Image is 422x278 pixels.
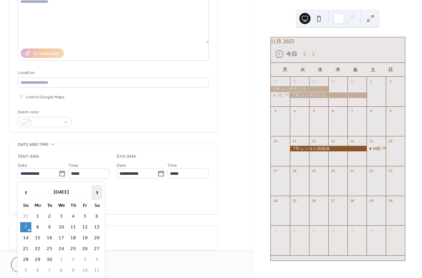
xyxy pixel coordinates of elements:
[388,108,393,114] div: 9
[20,265,31,276] td: 5
[44,233,55,243] td: 16
[32,255,43,265] td: 29
[32,244,43,254] td: 22
[91,222,102,232] td: 13
[369,168,374,173] div: 22
[311,138,316,143] div: 12
[311,227,316,233] div: 3
[273,227,278,233] div: 1
[369,138,374,143] div: 15
[79,255,91,265] td: 3
[277,92,298,98] div: I様 7号予約
[20,211,31,221] td: 31
[273,198,278,203] div: 24
[44,222,55,232] td: 9
[373,146,405,152] div: M様 7号レンタル
[26,93,64,101] span: Link to Google Maps
[32,265,43,276] td: 6
[44,201,55,211] th: Tu
[117,162,126,169] span: Date
[91,265,102,276] td: 11
[20,244,31,254] td: 21
[290,146,367,152] div: 7号 レンタル前確保
[369,198,374,203] div: 29
[388,227,393,233] div: 7
[56,244,67,254] td: 24
[273,138,278,143] div: 10
[292,227,297,233] div: 2
[68,201,79,211] th: Th
[20,222,31,232] td: 7
[311,198,316,203] div: 26
[350,138,355,143] div: 14
[79,265,91,276] td: 10
[369,227,374,233] div: 6
[44,265,55,276] td: 7
[369,108,374,114] div: 8
[56,255,67,265] td: 1
[312,63,329,77] div: 水
[18,141,49,148] span: Date and time
[32,233,43,243] td: 15
[329,63,346,77] div: 木
[382,63,399,77] div: 日
[292,198,297,203] div: 25
[330,227,336,233] div: 4
[92,185,102,199] span: ›
[364,63,382,77] div: 土
[350,168,355,173] div: 21
[273,108,278,114] div: 3
[292,138,297,143] div: 11
[91,201,102,211] th: Sa
[68,255,79,265] td: 2
[91,211,102,221] td: 6
[294,63,311,77] div: 火
[311,108,316,114] div: 5
[271,37,405,46] div: 11月 2025
[79,222,91,232] td: 12
[388,168,393,173] div: 23
[32,211,43,221] td: 1
[350,227,355,233] div: 5
[350,108,355,114] div: 7
[68,211,79,221] td: 4
[330,168,336,173] div: 20
[44,211,55,221] td: 2
[18,153,39,160] div: Start date
[20,233,31,243] td: 14
[68,233,79,243] td: 18
[21,185,31,199] span: ‹
[290,92,367,98] div: 7号 メンテナンス
[369,79,374,84] div: 1
[79,233,91,243] td: 19
[18,69,207,76] div: Location
[271,92,290,98] div: I様 7号予約
[79,211,91,221] td: 5
[91,244,102,254] td: 27
[11,257,54,272] button: Cancel
[56,201,67,211] th: We
[44,255,55,265] td: 30
[32,201,43,211] th: Mo
[18,162,27,169] span: Date
[311,168,316,173] div: 19
[20,255,31,265] td: 28
[367,146,386,152] div: M様 7号レンタル
[311,79,316,84] div: 29
[68,222,79,232] td: 11
[44,244,55,254] td: 23
[292,79,297,84] div: 28
[117,153,136,160] div: End date
[330,79,336,84] div: 30
[79,201,91,211] th: Fr
[350,79,355,84] div: 31
[56,233,67,243] td: 17
[274,49,300,59] button: 7今日
[91,255,102,265] td: 4
[68,265,79,276] td: 9
[292,168,297,173] div: 18
[167,162,177,169] span: Time
[330,108,336,114] div: 6
[56,222,67,232] td: 10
